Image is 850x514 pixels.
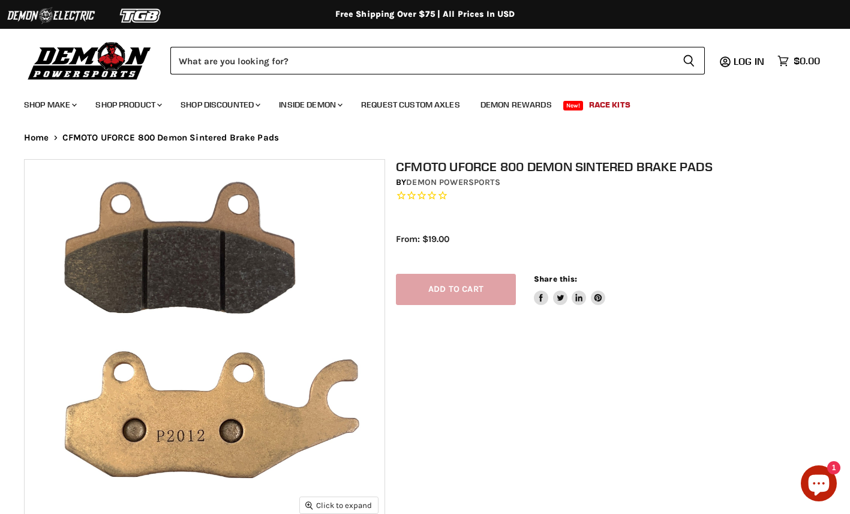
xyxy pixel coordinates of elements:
[406,177,500,187] a: Demon Powersports
[6,4,96,27] img: Demon Electric Logo 2
[734,55,764,67] span: Log in
[797,465,840,504] inbox-online-store-chat: Shopify online store chat
[170,47,705,74] form: Product
[673,47,705,74] button: Search
[270,92,350,117] a: Inside Demon
[15,88,817,117] ul: Main menu
[352,92,469,117] a: Request Custom Axles
[728,56,771,67] a: Log in
[396,234,449,244] span: From: $19.00
[62,133,279,143] span: CFMOTO UFORCE 800 Demon Sintered Brake Pads
[534,274,605,306] aside: Share this:
[534,274,577,283] span: Share this:
[172,92,268,117] a: Shop Discounted
[396,176,837,189] div: by
[96,4,186,27] img: TGB Logo 2
[170,47,673,74] input: Search
[305,501,372,510] span: Click to expand
[396,190,837,202] span: Rated 0.0 out of 5 stars 0 reviews
[24,133,49,143] a: Home
[580,92,639,117] a: Race Kits
[471,92,561,117] a: Demon Rewards
[15,92,84,117] a: Shop Make
[396,159,837,174] h1: CFMOTO UFORCE 800 Demon Sintered Brake Pads
[300,497,378,513] button: Click to expand
[771,52,826,70] a: $0.00
[24,39,155,82] img: Demon Powersports
[86,92,169,117] a: Shop Product
[794,55,820,67] span: $0.00
[563,101,584,110] span: New!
